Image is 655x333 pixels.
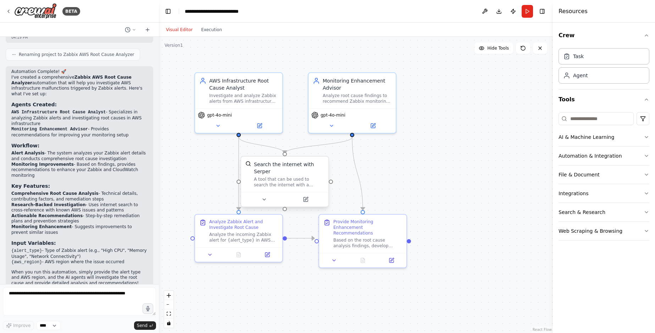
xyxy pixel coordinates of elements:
button: Integrations [559,184,649,203]
code: Monitoring Enhancement Advisor [11,127,88,132]
code: {alert_type} [11,248,42,253]
div: Analyze root cause findings to recommend Zabbix monitoring improvements and AWS CloudWatch optimi... [323,93,392,104]
div: Based on the root cause analysis findings, develop comprehensive monitoring enhancement recommend... [333,237,402,249]
g: Edge from 71b21fc2-f550-4eef-8fd9-750a29d8231b to 19cc7f63-47f4-4465-98a9-30412e6df327 [287,235,315,242]
div: Tools [559,109,649,246]
div: React Flow controls [164,291,173,328]
div: Monitoring Enhancement Advisor [323,77,392,91]
code: AWS Infrastructure Root Cause Analyst [11,110,106,115]
p: When you run this automation, simply provide the alert type and AWS region, and the AI agents wil... [11,270,148,286]
button: Hide Tools [474,43,513,54]
span: Send [137,323,148,328]
code: {aws_region} [11,260,42,265]
button: Improve [3,321,34,330]
span: gpt-4o-mini [321,112,345,118]
div: Investigate and analyze Zabbix alerts from AWS infrastructure to determine root causes of malfunc... [209,93,278,104]
button: Hide left sidebar [163,6,173,16]
button: File & Document [559,165,649,184]
div: SerperDevToolSearch the internet with SerperA tool that can be used to search the internet with a... [240,157,329,209]
div: Monitoring Enhancement AdvisorAnalyze root cause findings to recommend Zabbix monitoring improvem... [308,72,396,134]
button: Visual Editor [162,26,197,34]
li: - AWS region where the issue occurred [11,259,148,265]
g: Edge from f48ecd35-f01e-42dd-9ce7-e88a7b4abc68 to f588a6e6-54a8-4862-a0b4-cf125ce35a28 [235,137,288,153]
button: Open in side panel [353,122,393,130]
strong: Agents Created: [11,102,57,107]
strong: Alert Analysis [11,151,45,156]
strong: Comprehensive Root Cause Analysis [11,191,99,196]
li: - Specializes in analyzing Zabbix alerts and investigating root causes in AWS infrastructure [11,109,148,126]
li: - Step-by-step remediation plans and prevention strategies [11,213,148,224]
button: toggle interactivity [164,318,173,328]
button: Open in side panel [239,122,279,130]
button: Start a new chat [142,26,153,34]
div: AWS Infrastructure Root Cause AnalystInvestigate and analyze Zabbix alerts from AWS infrastructur... [194,72,283,134]
li: - Suggests improvements to prevent similar issues [11,224,148,235]
strong: Zabbix AWS Root Cause Analyzer [11,75,132,85]
span: Improve [13,323,30,328]
button: AI & Machine Learning [559,128,649,146]
button: Open in side panel [379,256,404,265]
span: Renaming project to Zabbix AWS Root Cause Analyzer [19,52,134,57]
span: Hide Tools [487,45,509,51]
button: Search & Research [559,203,649,221]
h4: Resources [559,7,588,16]
button: No output available [224,250,254,259]
p: I've created a comprehensive automation that will help you investigate AWS infrastructure malfunc... [11,75,148,97]
div: Analyze the incoming Zabbix alert for {alert_type} in AWS {aws_region} and conduct a comprehensiv... [209,232,278,243]
div: AWS Infrastructure Root Cause Analyst [209,77,278,91]
button: Hide right sidebar [537,6,547,16]
strong: Monitoring Enhancement [11,224,72,229]
div: Provide Monitoring Enhancement Recommendations [333,219,402,236]
strong: Input Variables: [11,240,56,246]
div: BETA [62,7,80,16]
g: Edge from 09d2f29a-b31a-44ba-b2c9-e704788a11a2 to f588a6e6-54a8-4862-a0b4-cf125ce35a28 [281,137,356,153]
strong: Research-Backed Investigation [11,202,86,207]
li: - Based on findings, provides recommendations to enhance your Zabbix and CloudWatch monitoring [11,162,148,179]
strong: Key Features: [11,183,50,189]
button: Send [134,321,156,330]
h2: Automation Complete! 🚀 [11,69,148,75]
button: Automation & Integration [559,147,649,165]
button: zoom out [164,300,173,309]
g: Edge from f48ecd35-f01e-42dd-9ce7-e88a7b4abc68 to 71b21fc2-f550-4eef-8fd9-750a29d8231b [235,137,242,210]
button: Open in side panel [285,195,326,204]
strong: Workflow: [11,143,39,148]
div: Search the internet with Serper [254,161,324,175]
button: fit view [164,309,173,318]
span: gpt-4o-mini [207,112,232,118]
button: Web Scraping & Browsing [559,222,649,240]
button: Click to speak your automation idea [143,303,153,314]
div: Crew [559,45,649,89]
div: A tool that can be used to search the internet with a search_query. Supports different search typ... [254,176,324,188]
div: Agent [573,72,588,79]
button: Open in side panel [255,250,279,259]
div: Analyze Zabbix Alert and Investigate Root CauseAnalyze the incoming Zabbix alert for {alert_type}... [194,214,283,263]
div: Analyze Zabbix Alert and Investigate Root Cause [209,219,278,230]
button: Execution [197,26,226,34]
button: Switch to previous chat [122,26,139,34]
div: Task [573,53,584,60]
button: No output available [348,256,378,265]
img: SerperDevTool [245,161,251,166]
strong: Monitoring Improvements [11,162,74,167]
strong: Actionable Recommendations [11,213,83,218]
li: - Provides recommendations for improving your monitoring setup [11,126,148,138]
img: Logo [14,3,57,19]
li: - Uses internet search to cross-reference with known AWS issues and patterns [11,202,148,213]
li: - Technical details, contributing factors, and remediation steps [11,191,148,202]
button: Tools [559,90,649,109]
div: 04:19 PM [11,35,148,40]
button: zoom in [164,291,173,300]
a: React Flow attribution [533,328,552,332]
button: Crew [559,26,649,45]
div: Version 1 [165,43,183,48]
div: Provide Monitoring Enhancement RecommendationsBased on the root cause analysis findings, develop ... [318,214,407,268]
li: - The system analyzes your Zabbix alert details and conducts comprehensive root cause investigation [11,151,148,162]
g: Edge from 09d2f29a-b31a-44ba-b2c9-e704788a11a2 to 19cc7f63-47f4-4465-98a9-30412e6df327 [349,137,366,210]
li: - Type of Zabbix alert (e.g., "High CPU", "Memory Usage", "Network Connectivity") [11,248,148,259]
nav: breadcrumb [185,8,260,15]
